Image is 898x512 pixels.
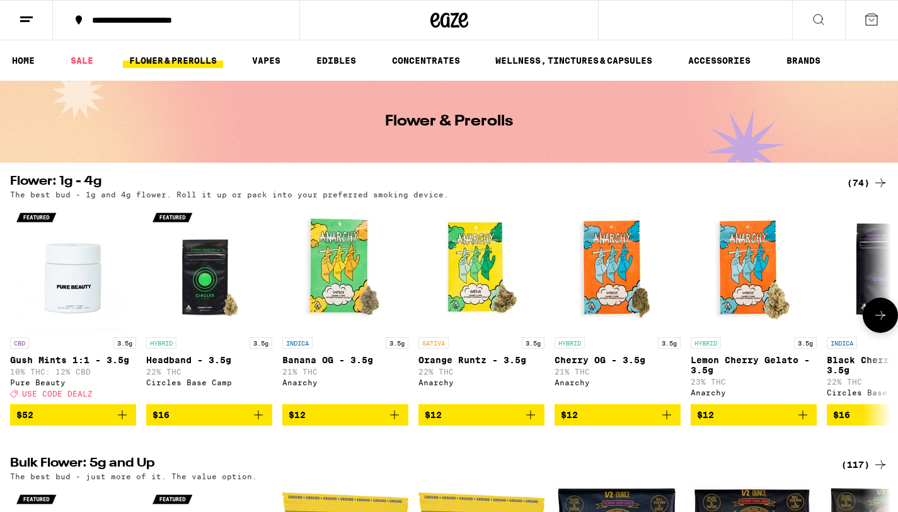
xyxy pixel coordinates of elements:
img: Pure Beauty - Gush Mints 1:1 - 3.5g [10,205,136,331]
a: (117) [841,457,888,472]
p: INDICA [282,337,313,349]
span: $12 [289,410,306,420]
p: 3.5g [250,337,272,349]
a: EDIBLES [310,53,362,68]
p: 3.5g [658,337,681,349]
p: 3.5g [113,337,136,349]
a: HOME [6,53,41,68]
a: FLOWER & PREROLLS [123,53,223,68]
div: Anarchy [691,388,817,397]
div: Anarchy [418,378,544,387]
div: Anarchy [282,378,408,387]
h2: Bulk Flower: 5g and Up [10,457,826,472]
p: HYBRID [691,337,721,349]
img: Anarchy - Orange Runtz - 3.5g [418,205,544,331]
img: Anarchy - Cherry OG - 3.5g [555,205,681,331]
a: WELLNESS, TINCTURES & CAPSULES [489,53,659,68]
img: Circles Base Camp - Headband - 3.5g [146,205,272,331]
a: Open page for Lemon Cherry Gelato - 3.5g from Anarchy [691,205,817,404]
a: CONCENTRATES [386,53,466,68]
span: $16 [833,410,850,420]
a: Open page for Cherry OG - 3.5g from Anarchy [555,205,681,404]
p: SATIVA [418,337,449,349]
div: Anarchy [555,378,681,387]
button: Add to bag [146,404,272,426]
a: VAPES [246,53,287,68]
button: Add to bag [555,404,681,426]
h1: Flower & Prerolls [385,114,513,129]
a: Open page for Gush Mints 1:1 - 3.5g from Pure Beauty [10,205,136,404]
h2: Flower: 1g - 4g [10,175,826,190]
p: The best bud - just more of it. The value option. [10,472,257,480]
span: $12 [425,410,442,420]
img: Anarchy - Lemon Cherry Gelato - 3.5g [691,205,817,331]
button: Add to bag [691,404,817,426]
p: HYBRID [146,337,176,349]
p: Lemon Cherry Gelato - 3.5g [691,355,817,375]
p: 21% THC [282,368,408,376]
p: CBD [10,337,29,349]
span: $16 [153,410,170,420]
a: Open page for Headband - 3.5g from Circles Base Camp [146,205,272,404]
a: SALE [64,53,100,68]
p: Cherry OG - 3.5g [555,355,681,365]
span: $52 [16,410,33,420]
p: 22% THC [146,368,272,376]
p: INDICA [827,337,857,349]
img: Anarchy - Banana OG - 3.5g [282,205,408,331]
a: BRANDS [780,53,827,68]
span: USE CODE DEALZ [22,390,93,398]
a: ACCESSORIES [682,53,757,68]
p: 10% THC: 12% CBD [10,368,136,376]
p: The best bud - 1g and 4g flower. Roll it up or pack into your preferred smoking device. [10,190,449,199]
p: 3.5g [794,337,817,349]
p: 3.5g [386,337,408,349]
p: Gush Mints 1:1 - 3.5g [10,355,136,365]
button: Add to bag [10,404,136,426]
button: Add to bag [418,404,544,426]
p: 22% THC [418,368,544,376]
button: Add to bag [282,404,408,426]
p: 3.5g [522,337,544,349]
a: Open page for Orange Runtz - 3.5g from Anarchy [418,205,544,404]
span: $12 [697,410,714,420]
p: HYBRID [555,337,585,349]
span: $12 [561,410,578,420]
p: 21% THC [555,368,681,376]
a: (74) [847,175,888,190]
p: Orange Runtz - 3.5g [418,355,544,365]
a: Open page for Banana OG - 3.5g from Anarchy [282,205,408,404]
p: 23% THC [691,378,817,386]
p: Banana OG - 3.5g [282,355,408,365]
div: Pure Beauty [10,378,136,387]
div: Circles Base Camp [146,378,272,387]
p: Headband - 3.5g [146,355,272,365]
